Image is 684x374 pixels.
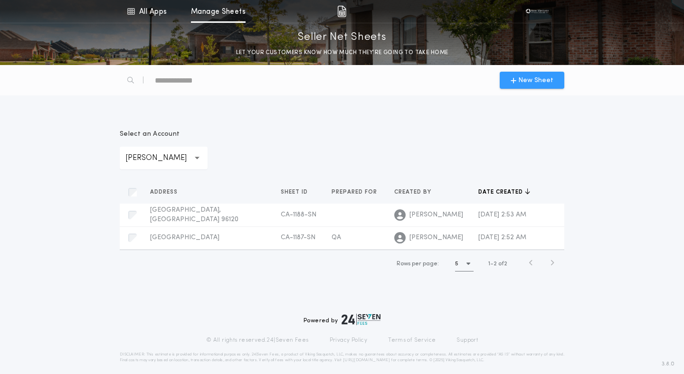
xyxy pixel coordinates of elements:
[332,188,379,196] span: Prepared for
[337,6,346,17] img: img
[518,75,553,85] span: New Sheet
[281,234,315,241] span: CA-1187-SN
[281,188,310,196] span: Sheet ID
[478,234,526,241] span: [DATE] 2:52 AM
[343,358,390,362] a: [URL][DOMAIN_NAME]
[120,130,208,139] p: Select an Account
[120,147,208,169] button: [PERSON_NAME]
[455,256,474,271] button: 5
[394,187,438,197] button: Created by
[150,206,238,223] span: [GEOGRAPHIC_DATA], [GEOGRAPHIC_DATA] 96120
[523,7,551,16] img: vs-icon
[206,337,309,344] p: © All rights reserved. 24|Seven Fees
[409,210,463,220] span: [PERSON_NAME]
[409,233,463,243] span: [PERSON_NAME]
[397,261,439,267] span: Rows per page:
[388,337,436,344] a: Terms of Service
[150,234,219,241] span: [GEOGRAPHIC_DATA]
[330,337,368,344] a: Privacy Policy
[478,211,526,218] span: [DATE] 2:53 AM
[488,261,490,267] span: 1
[456,337,478,344] a: Support
[394,188,433,196] span: Created by
[662,360,674,368] span: 3.8.0
[342,314,380,325] img: logo
[150,187,185,197] button: Address
[498,260,507,268] span: of 2
[494,261,497,267] span: 2
[281,211,316,218] span: CA-1188-SN
[281,187,315,197] button: Sheet ID
[332,234,341,241] span: QA
[500,72,564,89] button: New Sheet
[236,48,448,57] p: LET YOUR CUSTOMERS KNOW HOW MUCH THEY’RE GOING TO TAKE HOME
[478,188,525,196] span: Date created
[298,30,387,45] p: Seller Net Sheets
[304,314,380,325] div: Powered by
[150,188,180,196] span: Address
[120,352,564,363] p: DISCLAIMER: This estimate is provided for informational purposes only. 24|Seven Fees, a product o...
[125,152,202,164] p: [PERSON_NAME]
[455,259,458,269] h1: 5
[478,187,530,197] button: Date created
